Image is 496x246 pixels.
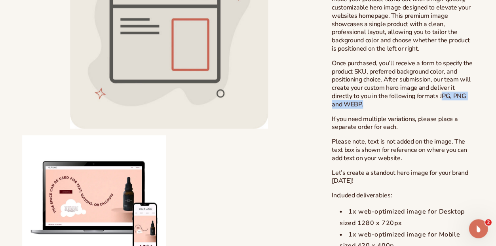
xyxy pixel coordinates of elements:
[332,169,474,185] p: Let’s create a standout hero image for your brand [DATE]!
[340,206,474,229] li: 1x web-optimized image for Desktop sized 1280 x 720px
[485,219,491,225] span: 2
[469,219,488,238] iframe: Intercom live chat
[332,59,474,109] p: Once purchased, you’ll receive a form to specify the product SKU, preferred background color, and...
[332,115,474,132] p: If you need multiple variations, please place a separate order for each.
[332,138,474,162] p: Please note, text is not added on the image. The text box is shown for reference on where you can...
[332,191,474,200] p: Included deliverables:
